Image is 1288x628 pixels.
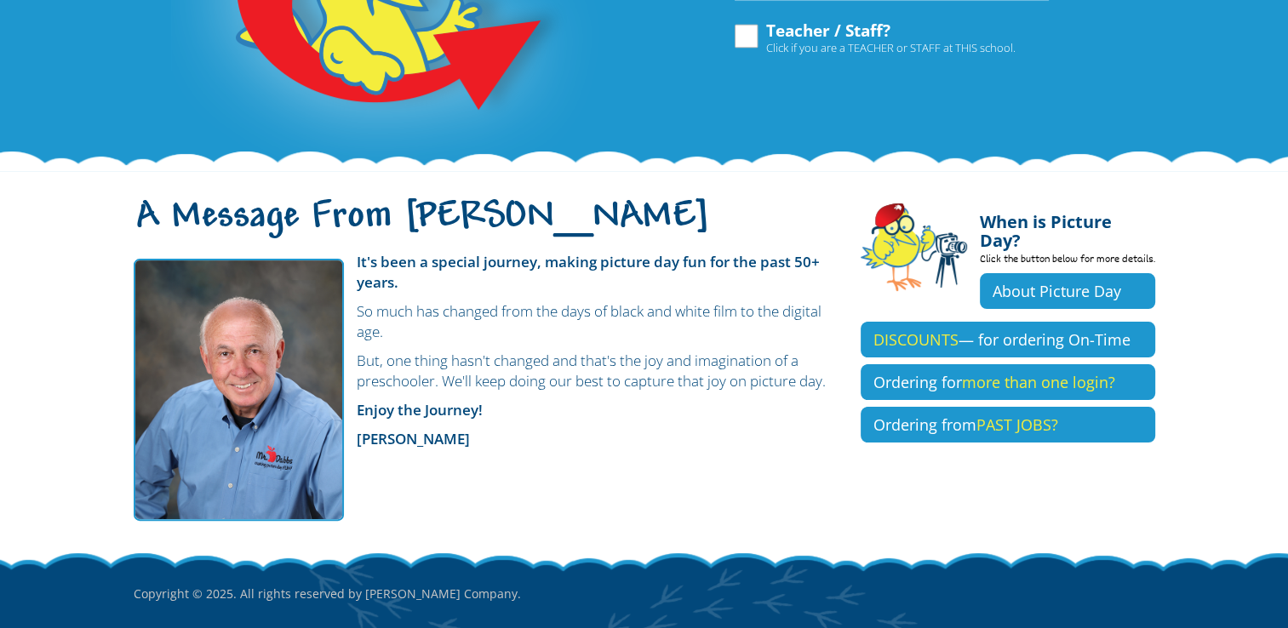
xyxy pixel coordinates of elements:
h4: When is Picture Day? [980,203,1155,250]
a: About Picture Day [980,273,1155,309]
a: Ordering fromPAST JOBS? [861,407,1155,442]
strong: It's been a special journey, making picture day fun for the past 50+ years. [357,252,820,292]
a: DISCOUNTS— for ordering On-Time [861,322,1155,357]
span: DISCOUNTS [873,329,959,350]
strong: [PERSON_NAME] [357,429,470,448]
span: Click if you are a TEACHER or STAFF at THIS school. [766,39,1016,56]
strong: Enjoy the Journey! [357,400,483,420]
p: But, one thing hasn't changed and that's the joy and imagination of a preschooler. We'll keep doi... [134,351,835,391]
a: Ordering formore than one login? [861,364,1155,400]
h1: A Message From [PERSON_NAME] [134,209,835,245]
span: more than one login? [962,372,1115,392]
p: So much has changed from the days of black and white film to the digital age. [134,301,835,342]
label: Teacher / Staff? [732,22,1016,54]
span: PAST JOBS? [976,414,1058,435]
p: Click the button below for more details. [980,250,1155,273]
img: Mr. Dabbs [134,259,344,521]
